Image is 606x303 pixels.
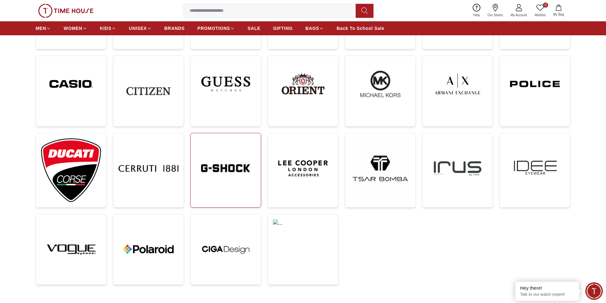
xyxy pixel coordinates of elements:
[508,13,530,17] span: My Account
[196,219,256,279] img: ...
[273,138,333,198] img: ...
[505,138,565,198] img: ...
[543,3,548,8] span: 0
[129,23,151,34] a: UNISEX
[273,23,293,34] a: GIFTING
[64,25,82,31] span: WOMEN
[532,13,548,17] span: Wishlist
[247,25,260,31] span: SALE
[198,25,230,31] span: PROMOTIONS
[350,61,410,107] img: ...
[428,61,488,107] img: ...
[350,138,410,198] img: ...
[549,3,568,18] button: My Bag
[41,138,101,202] img: ...
[337,23,384,34] a: Back To School Sale
[520,292,574,297] p: Talk to our watch expert!
[273,61,333,107] img: ...
[129,25,147,31] span: UNISEX
[531,3,549,19] a: 0Wishlist
[164,25,185,31] span: BRANDS
[64,23,87,34] a: WOMEN
[36,25,46,31] span: MEN
[305,25,319,31] span: BAGS
[36,23,51,34] a: MEN
[118,138,178,198] img: ...
[471,13,483,17] span: Help
[118,61,178,121] img: ...
[470,3,484,19] a: Help
[196,138,256,198] img: ...
[38,4,94,18] img: ...
[41,219,101,279] img: ...
[41,61,101,107] img: ...
[305,23,324,34] a: BAGS
[520,285,574,291] div: Hey there!
[247,23,260,34] a: SALE
[585,282,603,300] div: Chat Widget
[428,138,488,198] img: ...
[198,23,235,34] a: PROMOTIONS
[485,13,505,17] span: Our Stores
[484,3,507,19] a: Our Stores
[337,25,384,31] span: Back To School Sale
[164,23,185,34] a: BRANDS
[551,12,567,17] span: My Bag
[196,61,256,107] img: ...
[118,219,178,279] img: ...
[505,61,565,107] img: ...
[100,23,116,34] a: KIDS
[100,25,111,31] span: KIDS
[273,25,293,31] span: GIFTING
[273,219,333,250] img: ...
